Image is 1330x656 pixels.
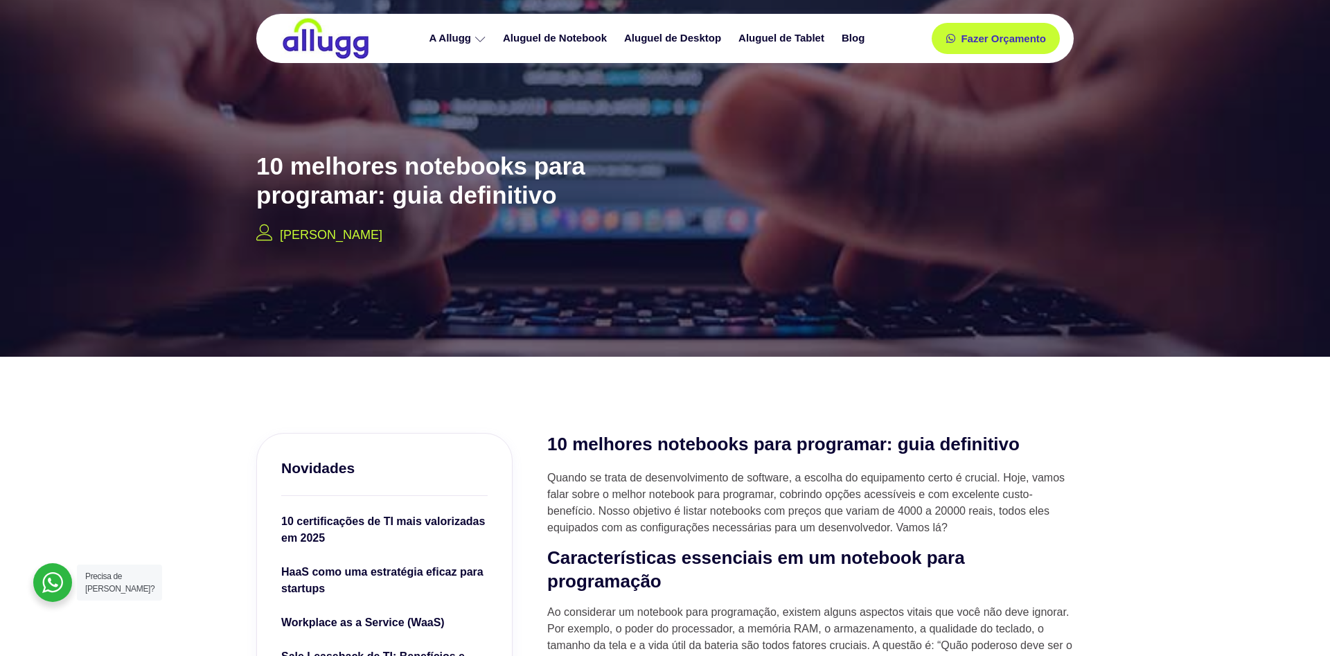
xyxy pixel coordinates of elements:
h3: Novidades [281,458,488,478]
span: Precisa de [PERSON_NAME]? [85,571,154,594]
a: Fazer Orçamento [932,23,1060,54]
a: HaaS como uma estratégia eficaz para startups [281,564,488,601]
strong: Características essenciais em um notebook para programação [547,547,965,592]
a: Aluguel de Desktop [617,26,731,51]
a: Workplace as a Service (WaaS) [281,614,488,635]
a: Blog [835,26,875,51]
a: Aluguel de Notebook [496,26,617,51]
iframe: Chat Widget [1261,589,1330,656]
h2: 10 melhores notebooks para programar: guia definitivo [256,152,700,210]
span: Fazer Orçamento [961,33,1046,44]
img: locação de TI é Allugg [281,17,371,60]
h2: 10 melhores notebooks para programar: guia definitivo [547,433,1074,456]
a: 10 certificações de TI mais valorizadas em 2025 [281,513,488,550]
p: [PERSON_NAME] [280,226,382,245]
a: A Allugg [422,26,496,51]
p: Quando se trata de desenvolvimento de software, a escolha do equipamento certo é crucial. Hoje, v... [547,470,1074,536]
a: Aluguel de Tablet [731,26,835,51]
